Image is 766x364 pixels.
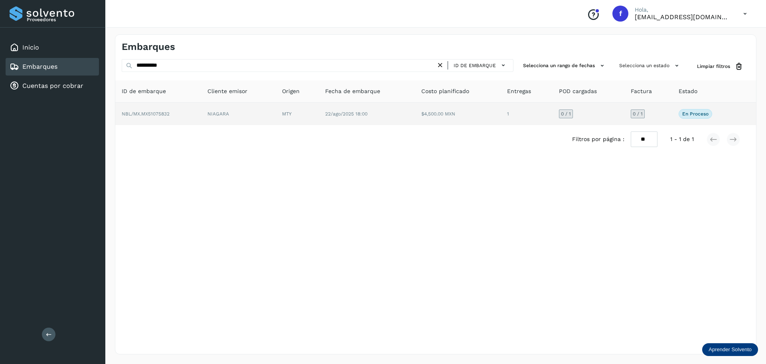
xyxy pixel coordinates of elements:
p: Aprender Solvento [709,346,752,353]
td: MTY [276,103,319,125]
a: Cuentas por cobrar [22,82,83,90]
p: facturacion@salgofreight.com [635,13,730,21]
span: ID de embarque [454,62,496,69]
span: Origen [282,87,300,95]
h4: Embarques [122,41,175,53]
span: Estado [679,87,697,95]
td: $4,500.00 MXN [415,103,501,125]
span: POD cargadas [559,87,597,95]
span: Limpiar filtros [697,63,730,70]
span: Fecha de embarque [325,87,380,95]
a: Inicio [22,44,39,51]
p: Proveedores [27,17,96,22]
td: 1 [501,103,553,125]
span: 22/ago/2025 18:00 [325,111,367,117]
span: Cliente emisor [207,87,247,95]
span: Costo planificado [421,87,469,95]
span: 1 - 1 de 1 [670,135,694,143]
span: 0 / 1 [561,111,571,116]
button: Selecciona un rango de fechas [520,59,610,72]
span: Factura [631,87,652,95]
span: Filtros por página : [572,135,624,143]
div: Embarques [6,58,99,76]
span: ID de embarque [122,87,166,95]
p: Hola, [635,6,730,13]
td: NIAGARA [201,103,276,125]
div: Inicio [6,39,99,56]
div: Cuentas por cobrar [6,77,99,95]
button: Selecciona un estado [616,59,684,72]
div: Aprender Solvento [702,343,758,356]
p: En proceso [682,111,709,117]
span: 0 / 1 [633,111,643,116]
a: Embarques [22,63,57,70]
button: ID de embarque [451,60,510,71]
span: Entregas [507,87,531,95]
button: Limpiar filtros [691,59,750,74]
span: NBL/MX.MX51075832 [122,111,170,117]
